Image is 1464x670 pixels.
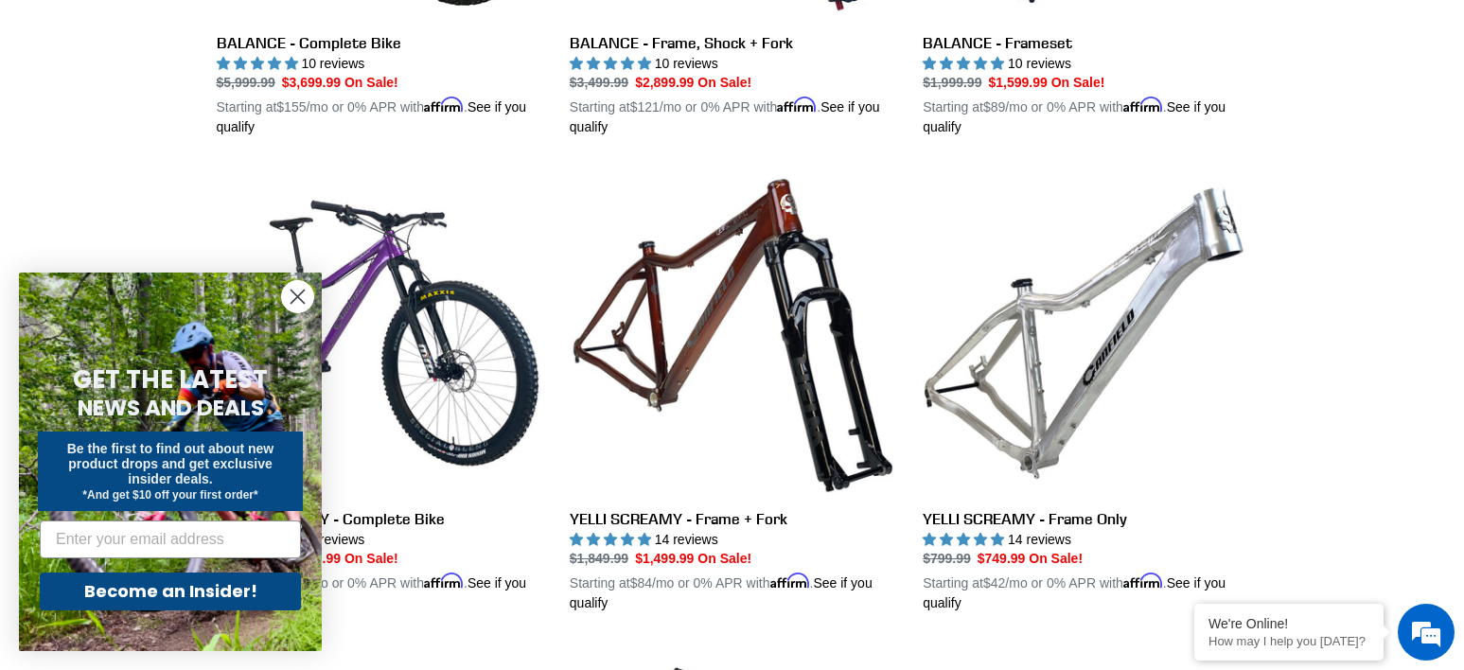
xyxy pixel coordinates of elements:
[78,393,264,423] span: NEWS AND DEALS
[1208,634,1369,648] p: How may I help you today?
[40,573,301,610] button: Become an Insider!
[82,488,257,502] span: *And get $10 off your first order*
[67,441,274,486] span: Be the first to find out about new product drops and get exclusive insider deals.
[1208,616,1369,631] div: We're Online!
[73,362,268,397] span: GET THE LATEST
[281,280,314,313] button: Close dialog
[40,520,301,558] input: Enter your email address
